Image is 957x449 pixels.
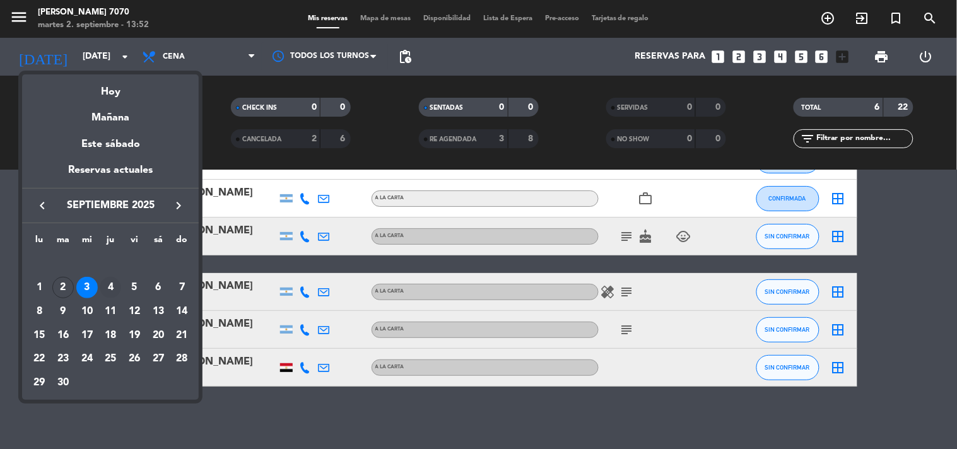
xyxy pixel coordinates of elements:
[146,233,170,252] th: sábado
[172,325,193,346] div: 21
[171,198,186,213] i: keyboard_arrow_right
[31,197,54,214] button: keyboard_arrow_left
[51,324,75,347] td: 16 de septiembre de 2025
[100,348,121,370] div: 25
[99,233,123,252] th: jueves
[52,348,74,370] div: 23
[167,197,190,214] button: keyboard_arrow_right
[27,300,51,324] td: 8 de septiembre de 2025
[124,348,145,370] div: 26
[52,325,74,346] div: 16
[100,301,121,322] div: 11
[170,324,194,347] td: 21 de septiembre de 2025
[28,277,50,298] div: 1
[75,233,99,252] th: miércoles
[27,324,51,347] td: 15 de septiembre de 2025
[100,277,121,298] div: 4
[22,162,199,188] div: Reservas actuales
[124,277,145,298] div: 5
[76,277,98,298] div: 3
[146,347,170,371] td: 27 de septiembre de 2025
[27,252,194,276] td: SEP.
[51,347,75,371] td: 23 de septiembre de 2025
[75,276,99,300] td: 3 de septiembre de 2025
[52,301,74,322] div: 9
[75,324,99,347] td: 17 de septiembre de 2025
[122,276,146,300] td: 5 de septiembre de 2025
[28,301,50,322] div: 8
[99,276,123,300] td: 4 de septiembre de 2025
[28,348,50,370] div: 22
[51,233,75,252] th: martes
[27,347,51,371] td: 22 de septiembre de 2025
[124,301,145,322] div: 12
[146,324,170,347] td: 20 de septiembre de 2025
[76,348,98,370] div: 24
[170,276,194,300] td: 7 de septiembre de 2025
[35,198,50,213] i: keyboard_arrow_left
[148,348,169,370] div: 27
[27,371,51,395] td: 29 de septiembre de 2025
[148,277,169,298] div: 6
[51,276,75,300] td: 2 de septiembre de 2025
[52,372,74,394] div: 30
[170,233,194,252] th: domingo
[124,325,145,346] div: 19
[99,300,123,324] td: 11 de septiembre de 2025
[22,100,199,126] div: Mañana
[27,233,51,252] th: lunes
[122,233,146,252] th: viernes
[22,127,199,162] div: Este sábado
[172,277,193,298] div: 7
[122,347,146,371] td: 26 de septiembre de 2025
[172,348,193,370] div: 28
[22,74,199,100] div: Hoy
[54,197,167,214] span: septiembre 2025
[75,300,99,324] td: 10 de septiembre de 2025
[76,301,98,322] div: 10
[170,300,194,324] td: 14 de septiembre de 2025
[99,347,123,371] td: 25 de septiembre de 2025
[100,325,121,346] div: 18
[122,324,146,347] td: 19 de septiembre de 2025
[148,301,169,322] div: 13
[27,276,51,300] td: 1 de septiembre de 2025
[76,325,98,346] div: 17
[148,325,169,346] div: 20
[170,347,194,371] td: 28 de septiembre de 2025
[51,371,75,395] td: 30 de septiembre de 2025
[51,300,75,324] td: 9 de septiembre de 2025
[122,300,146,324] td: 12 de septiembre de 2025
[75,347,99,371] td: 24 de septiembre de 2025
[146,300,170,324] td: 13 de septiembre de 2025
[146,276,170,300] td: 6 de septiembre de 2025
[99,324,123,347] td: 18 de septiembre de 2025
[172,301,193,322] div: 14
[28,325,50,346] div: 15
[52,277,74,298] div: 2
[28,372,50,394] div: 29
